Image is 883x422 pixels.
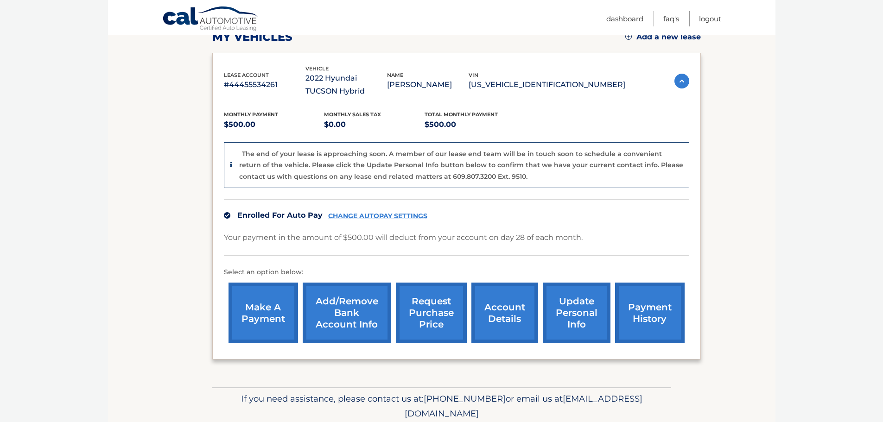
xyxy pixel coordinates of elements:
[625,33,632,40] img: add.svg
[229,283,298,343] a: make a payment
[218,391,665,421] p: If you need assistance, please contact us at: or email us at
[324,111,381,118] span: Monthly sales Tax
[224,118,324,131] p: $500.00
[405,393,642,419] span: [EMAIL_ADDRESS][DOMAIN_NAME]
[305,72,387,98] p: 2022 Hyundai TUCSON Hybrid
[425,118,525,131] p: $500.00
[615,283,685,343] a: payment history
[674,74,689,88] img: accordion-active.svg
[663,11,679,26] a: FAQ's
[212,30,292,44] h2: my vehicles
[543,283,610,343] a: update personal info
[625,32,701,42] a: Add a new lease
[224,111,278,118] span: Monthly Payment
[471,283,538,343] a: account details
[396,283,467,343] a: request purchase price
[305,65,329,72] span: vehicle
[387,72,403,78] span: name
[224,231,583,244] p: Your payment in the amount of $500.00 will deduct from your account on day 28 of each month.
[224,78,305,91] p: #44455534261
[469,78,625,91] p: [US_VEHICLE_IDENTIFICATION_NUMBER]
[699,11,721,26] a: Logout
[224,212,230,219] img: check.svg
[328,212,427,220] a: CHANGE AUTOPAY SETTINGS
[469,72,478,78] span: vin
[224,267,689,278] p: Select an option below:
[606,11,643,26] a: Dashboard
[239,150,683,181] p: The end of your lease is approaching soon. A member of our lease end team will be in touch soon t...
[424,393,506,404] span: [PHONE_NUMBER]
[237,211,323,220] span: Enrolled For Auto Pay
[324,118,425,131] p: $0.00
[425,111,498,118] span: Total Monthly Payment
[303,283,391,343] a: Add/Remove bank account info
[387,78,469,91] p: [PERSON_NAME]
[162,6,260,33] a: Cal Automotive
[224,72,269,78] span: lease account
